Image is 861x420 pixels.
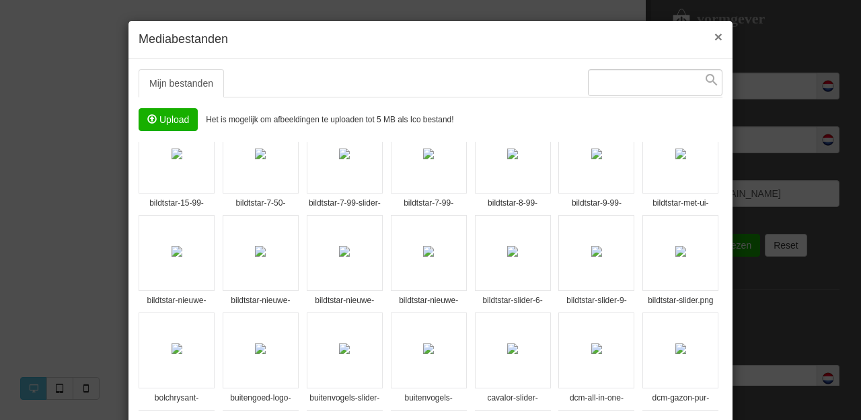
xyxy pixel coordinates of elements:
[675,343,686,354] img: shopconnector.aspx
[339,149,350,159] img: shopconnector.aspx
[476,295,550,308] span: bildtstar-slider-6-50.jpg
[139,392,214,406] span: bolchrysant-slider.jpg
[559,295,634,308] span: bildtstar-slider-9-50.jpg
[507,246,518,257] img: shopconnector.aspx
[139,295,214,308] span: bildtstar-nieuwe-oogst-gewassen-slider.jpg
[139,31,722,48] h4: Mediabestanden
[423,246,434,257] img: shopconnector.aspx
[223,295,298,308] span: bildtstar-nieuwe-oogst-slider-1.jpg
[139,69,224,97] a: Mijn bestanden
[591,246,602,257] img: shopconnector.aspx
[223,198,298,211] span: bildtstar-7-50-slider.jpg
[643,198,718,211] span: bildtstar-met-ui-slider.jpg
[307,392,382,406] span: buitenvogels-slider-header.jpg
[476,198,550,211] span: bildtstar-8-99-slider.jpg
[391,295,466,308] span: bildtstar-nieuwe-oogst-slidert-1.jpg
[714,30,722,44] button: Close
[714,29,722,44] span: ×
[591,149,602,159] img: shopconnector.aspx
[643,392,718,406] span: dcm-gazon-pur-slider.jpg
[423,149,434,159] img: shopconnector.aspx
[391,198,466,211] span: bildtstar-7-99-slider.jpg
[507,149,518,159] img: shopconnector.aspx
[307,295,382,308] span: bildtstar-nieuwe-oogst-slider.jpg
[307,198,382,211] span: bildtstar-7-99-slider-1.jpg
[559,392,634,406] span: dcm-all-in-one-slider.jpg
[172,149,182,159] img: shopconnector.aspx
[591,343,602,354] img: shopconnector.aspx
[172,246,182,257] img: shopconnector.aspx
[172,343,182,354] img: shopconnector.aspx
[423,343,434,354] img: shopconnector.aspx
[559,198,634,211] span: bildtstar-9-99-slider.png
[507,343,518,354] img: shopconnector.aspx
[139,108,198,131] span: Upload
[391,392,466,406] span: buitenvogels-slider.jpg
[339,246,350,257] img: shopconnector.aspx
[223,392,298,406] span: buitengoed-logo-png-website-hoofd-1.jpg
[255,343,266,354] img: shopconnector.aspx
[339,343,350,354] img: shopconnector.aspx
[675,246,686,257] img: shopconnector.aspx
[255,246,266,257] img: shopconnector.aspx
[206,114,453,124] small: Het is mogelijk om afbeeldingen te uploaden tot 5 MB als Ico bestand!
[675,149,686,159] img: shopconnector.aspx
[643,295,718,308] span: bildtstar-slider.png
[476,392,550,406] span: cavalor-slider-header.jpg
[139,198,214,211] span: bildtstar-15-99-slider.jpg
[255,149,266,159] img: shopconnector.aspx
